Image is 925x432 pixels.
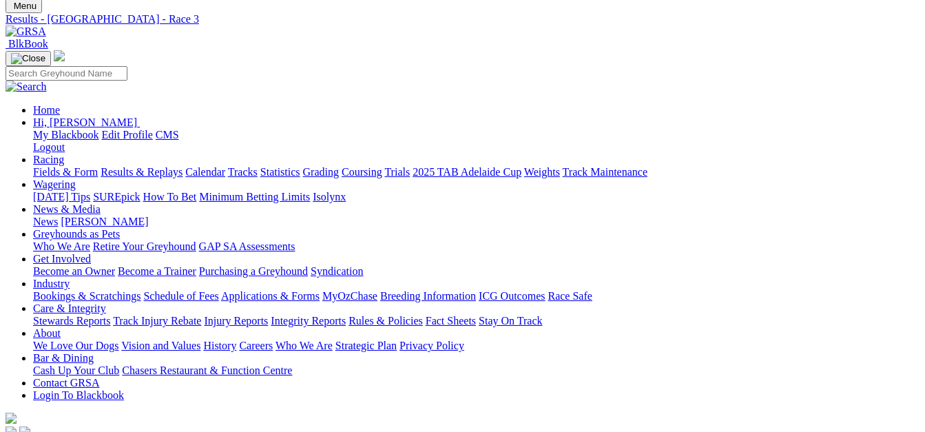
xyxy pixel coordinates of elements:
a: Who We Are [33,240,90,252]
a: Logout [33,141,65,153]
a: About [33,327,61,339]
a: Track Maintenance [563,166,647,178]
a: How To Bet [143,191,197,203]
a: Privacy Policy [399,340,464,351]
a: Bar & Dining [33,352,94,364]
a: Schedule of Fees [143,290,218,302]
img: logo-grsa-white.png [54,50,65,61]
a: Applications & Forms [221,290,320,302]
div: News & Media [33,216,919,228]
div: Get Involved [33,265,919,278]
a: We Love Our Dogs [33,340,118,351]
a: Hi, [PERSON_NAME] [33,116,140,128]
a: Become an Owner [33,265,115,277]
a: Purchasing a Greyhound [199,265,308,277]
a: Chasers Restaurant & Function Centre [122,364,292,376]
div: Care & Integrity [33,315,919,327]
a: Careers [239,340,273,351]
a: News & Media [33,203,101,215]
a: SUREpick [93,191,140,203]
a: Contact GRSA [33,377,99,389]
a: Statistics [260,166,300,178]
a: Bookings & Scratchings [33,290,141,302]
img: GRSA [6,25,46,38]
a: Fact Sheets [426,315,476,327]
div: Bar & Dining [33,364,919,377]
a: Greyhounds as Pets [33,228,120,240]
div: Wagering [33,191,919,203]
a: History [203,340,236,351]
a: Track Injury Rebate [113,315,201,327]
a: Coursing [342,166,382,178]
a: BlkBook [6,38,48,50]
div: Hi, [PERSON_NAME] [33,129,919,154]
a: MyOzChase [322,290,377,302]
div: About [33,340,919,352]
a: Retire Your Greyhound [93,240,196,252]
a: GAP SA Assessments [199,240,295,252]
a: Cash Up Your Club [33,364,119,376]
a: Weights [524,166,560,178]
a: Results - [GEOGRAPHIC_DATA] - Race 3 [6,13,919,25]
span: Menu [14,1,37,11]
a: Vision and Values [121,340,200,351]
div: Greyhounds as Pets [33,240,919,253]
a: Industry [33,278,70,289]
a: Rules & Policies [349,315,423,327]
a: Syndication [311,265,363,277]
img: logo-grsa-white.png [6,413,17,424]
a: Minimum Betting Limits [199,191,310,203]
a: Wagering [33,178,76,190]
a: [DATE] Tips [33,191,90,203]
a: Results & Replays [101,166,183,178]
a: CMS [156,129,179,141]
div: Industry [33,290,919,302]
a: ICG Outcomes [479,290,545,302]
a: News [33,216,58,227]
a: Stay On Track [479,315,542,327]
a: Care & Integrity [33,302,106,314]
a: Race Safe [548,290,592,302]
a: Racing [33,154,64,165]
a: Fields & Form [33,166,98,178]
a: Tracks [228,166,258,178]
a: Injury Reports [204,315,268,327]
a: Breeding Information [380,290,476,302]
a: Who We Are [276,340,333,351]
a: 2025 TAB Adelaide Cup [413,166,521,178]
a: Calendar [185,166,225,178]
a: Grading [303,166,339,178]
input: Search [6,66,127,81]
span: BlkBook [8,38,48,50]
a: Strategic Plan [335,340,397,351]
a: Edit Profile [102,129,153,141]
a: Get Involved [33,253,91,265]
button: Toggle navigation [6,51,51,66]
div: Racing [33,166,919,178]
img: Close [11,53,45,64]
a: Integrity Reports [271,315,346,327]
a: My Blackbook [33,129,99,141]
a: Trials [384,166,410,178]
a: [PERSON_NAME] [61,216,148,227]
a: Home [33,104,60,116]
a: Stewards Reports [33,315,110,327]
span: Hi, [PERSON_NAME] [33,116,137,128]
a: Isolynx [313,191,346,203]
a: Login To Blackbook [33,389,124,401]
a: Become a Trainer [118,265,196,277]
img: Search [6,81,47,93]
